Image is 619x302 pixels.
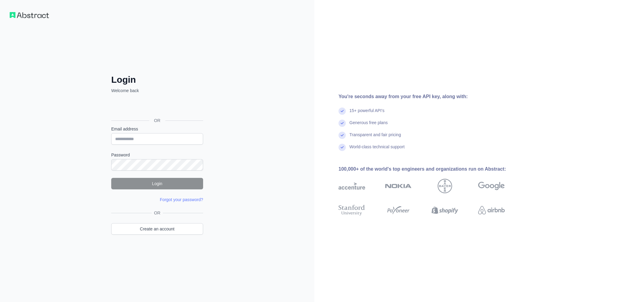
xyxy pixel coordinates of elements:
[339,93,524,100] div: You're seconds away from your free API key, along with:
[432,204,458,217] img: shopify
[385,204,412,217] img: payoneer
[339,120,346,127] img: check mark
[160,197,203,202] a: Forgot your password?
[111,88,203,94] p: Welcome back
[349,144,405,156] div: World-class technical support
[149,117,165,124] span: OR
[349,132,401,144] div: Transparent and fair pricing
[339,144,346,151] img: check mark
[111,126,203,132] label: Email address
[339,204,365,217] img: stanford university
[152,210,163,216] span: OR
[111,100,202,114] div: Sign in with Google. Opens in new tab
[111,223,203,235] a: Create an account
[339,108,346,115] img: check mark
[349,108,384,120] div: 15+ powerful API's
[111,74,203,85] h2: Login
[10,12,49,18] img: Workflow
[339,132,346,139] img: check mark
[108,100,205,114] iframe: Sign in with Google Button
[111,152,203,158] label: Password
[478,179,505,193] img: google
[111,178,203,189] button: Login
[349,120,388,132] div: Generous free plans
[478,204,505,217] img: airbnb
[339,179,365,193] img: accenture
[438,179,452,193] img: bayer
[339,165,524,173] div: 100,000+ of the world's top engineers and organizations run on Abstract:
[385,179,412,193] img: nokia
